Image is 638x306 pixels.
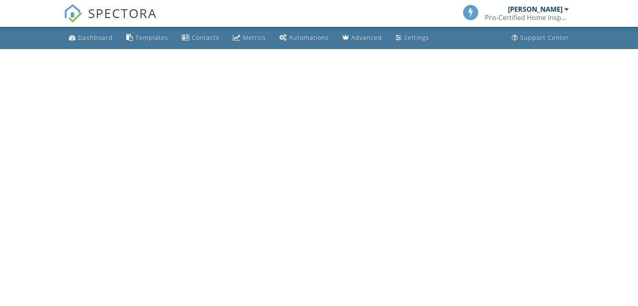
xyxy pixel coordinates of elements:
[289,34,329,41] div: Automations
[178,30,223,46] a: Contacts
[392,30,432,46] a: Settings
[508,5,562,13] div: [PERSON_NAME]
[520,34,569,41] div: Support Center
[88,4,157,22] span: SPECTORA
[404,34,429,41] div: Settings
[485,13,569,22] div: Pro-Certified Home Inspection, PLLC
[64,11,157,29] a: SPECTORA
[243,34,266,41] div: Metrics
[135,34,168,41] div: Templates
[123,30,172,46] a: Templates
[64,4,82,23] img: The Best Home Inspection Software - Spectora
[65,30,116,46] a: Dashboard
[339,30,385,46] a: Advanced
[78,34,113,41] div: Dashboard
[508,30,573,46] a: Support Center
[351,34,382,41] div: Advanced
[192,34,219,41] div: Contacts
[229,30,269,46] a: Metrics
[276,30,332,46] a: Automations (Basic)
